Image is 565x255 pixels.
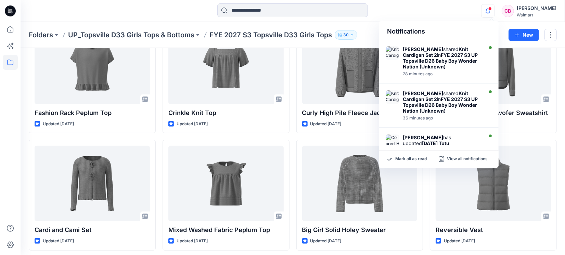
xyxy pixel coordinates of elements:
[403,135,443,140] strong: [PERSON_NAME]
[335,30,357,40] button: 30
[310,238,342,245] p: Updated [DATE]
[343,31,349,39] p: 30
[168,146,284,221] a: Mixed Washed Fabric Peplum Top
[386,135,399,148] img: Colored_Halloween Tutu Dress
[436,146,551,221] a: Reversible Vest
[68,30,194,40] a: UP_Topsville D33 Girls Tops & Bottoms
[509,29,539,41] button: New
[209,30,332,40] p: FYE 2027 S3 Topsville D33 Girls Tops
[168,29,284,104] a: Crinkle Knit Top
[168,108,284,118] p: Crinkle Knit Top
[403,140,449,152] strong: [DATE] Tutu Dress
[35,225,150,235] p: Cardi and Cami Set
[403,52,478,69] strong: FYE 2027 S3 UP Topsville D26 Baby Boy Wonder Nation (Unknown)
[302,146,418,221] a: Big Girl Solid Holey Sweater
[447,156,488,162] p: View all notifications
[403,46,443,52] strong: [PERSON_NAME]
[43,238,74,245] p: Updated [DATE]
[177,238,208,245] p: Updated [DATE]
[436,225,551,235] p: Reversible Vest
[29,30,53,40] a: Folders
[403,46,481,69] div: shared in
[403,96,478,114] strong: FYE 2027 S3 UP Topsville D26 Baby Boy Wonder Nation (Unknown)
[517,12,556,17] div: Walmart
[386,90,399,104] img: Knit Cardigan Set 2
[403,135,481,158] div: has updated with
[403,90,481,114] div: shared in
[403,46,468,58] strong: Knit Cardigan Set 2
[35,108,150,118] p: Fashion Rack Peplum Top
[177,120,208,128] p: Updated [DATE]
[379,21,499,42] div: Notifications
[444,238,475,245] p: Updated [DATE]
[386,46,399,60] img: Knit Cardigan Set 2
[310,120,342,128] p: Updated [DATE]
[403,90,468,102] strong: Knit Cardigan Set 2
[302,29,418,104] a: Curly High Pile Fleece Jacket
[395,156,427,162] p: Mark all as read
[168,225,284,235] p: Mixed Washed Fabric Peplum Top
[502,5,514,17] div: CB
[403,72,481,76] div: Wednesday, October 15, 2025 14:56
[302,225,418,235] p: Big Girl Solid Holey Sweater
[403,90,443,96] strong: [PERSON_NAME]
[403,116,481,120] div: Wednesday, October 15, 2025 14:47
[35,29,150,104] a: Fashion Rack Peplum Top
[35,146,150,221] a: Cardi and Cami Set
[517,4,556,12] div: [PERSON_NAME]
[43,120,74,128] p: Updated [DATE]
[302,108,418,118] p: Curly High Pile Fleece Jacket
